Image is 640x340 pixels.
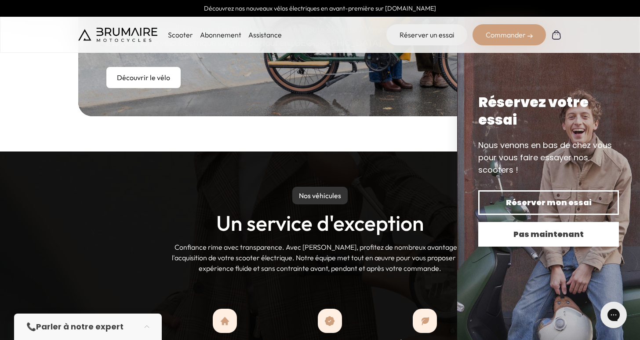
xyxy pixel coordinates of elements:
iframe: Gorgias live chat messenger [596,299,631,331]
img: bxs_leaf.png [420,316,430,326]
img: Brumaire Motocycles [78,28,157,42]
p: Nos véhicules [292,187,348,204]
p: Confiance rime avec transparence. Avec [PERSON_NAME], profitez de nombreux avantages à l'acquisit... [166,242,474,273]
img: right-arrow-2.png [527,33,533,39]
img: garanti.png [325,316,335,326]
a: Assistance [248,30,282,39]
div: Commander [473,24,546,45]
img: bxs_home.png [220,316,230,326]
a: Découvrir le vélo [106,67,181,88]
a: Réserver un essai [386,24,467,45]
p: Scooter [168,30,193,40]
a: Abonnement [200,30,241,39]
img: Panier [551,30,562,40]
h2: Un service d'exception [216,211,424,235]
